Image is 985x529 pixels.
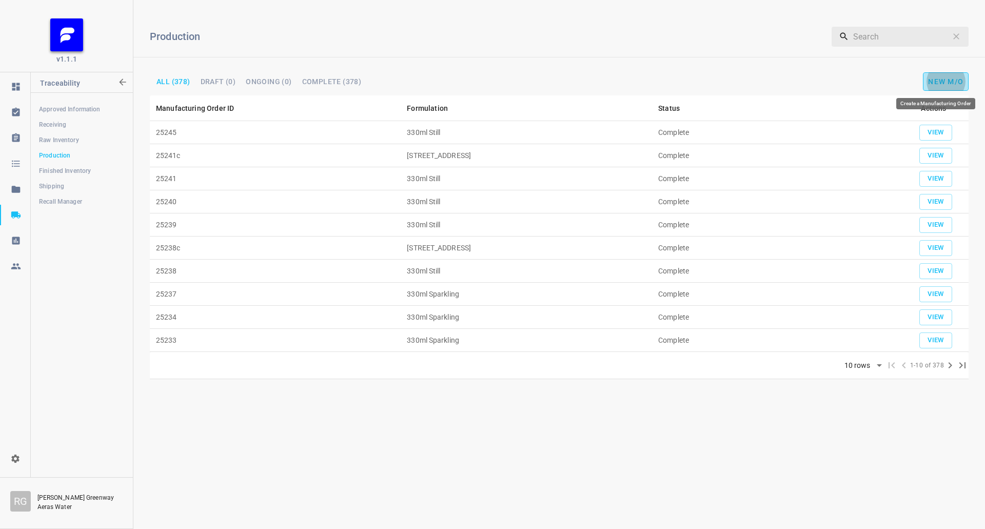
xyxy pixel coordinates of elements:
[242,75,295,88] button: Ongoing (0)
[150,28,685,45] h6: Production
[401,121,652,144] td: 330ml Still
[156,102,247,114] span: Manufacturing Order ID
[401,213,652,237] td: 330ml Still
[401,283,652,306] td: 330ml Sparkling
[652,121,899,144] td: Complete
[39,104,124,114] span: Approved Information
[658,102,680,114] div: Status
[150,283,401,306] td: 25237
[39,135,124,145] span: Raw Inventory
[39,120,124,130] span: Receiving
[919,309,952,325] button: add
[401,144,652,167] td: [STREET_ADDRESS]
[196,75,240,88] button: DRAFT (0)
[919,171,952,187] button: add
[652,144,899,167] td: Complete
[842,361,873,370] div: 10 rows
[302,78,362,85] span: Complete (378)
[924,173,947,185] span: View
[919,217,952,233] button: add
[156,78,190,85] span: All (378)
[37,502,120,512] p: Aeras Water
[31,191,132,212] a: Recall Manager
[401,167,652,190] td: 330ml Still
[923,72,969,91] button: add
[652,329,899,352] td: Complete
[150,167,401,190] td: 25241
[924,150,947,162] span: View
[919,148,952,164] button: add
[401,329,652,352] td: 330ml Sparkling
[652,213,899,237] td: Complete
[37,493,123,502] p: [PERSON_NAME] Greenway
[919,125,952,141] button: add
[298,75,366,88] button: Complete (378)
[956,359,969,371] span: Last Page
[401,237,652,260] td: [STREET_ADDRESS]
[150,306,401,329] td: 25234
[201,78,236,85] span: DRAFT (0)
[924,219,947,231] span: View
[156,102,234,114] div: Manufacturing Order ID
[924,242,947,254] span: View
[924,127,947,139] span: View
[910,361,944,371] span: 1-10 of 378
[10,491,31,512] div: R G
[919,286,952,302] button: add
[39,166,124,176] span: Finished Inventory
[924,265,947,277] span: View
[401,190,652,213] td: 330ml Still
[31,114,132,135] a: Receiving
[885,359,898,371] span: First Page
[401,306,652,329] td: 330ml Sparkling
[839,31,849,42] svg: Search
[150,144,401,167] td: 25241c
[652,283,899,306] td: Complete
[652,306,899,329] td: Complete
[31,130,132,150] a: Raw Inventory
[853,26,947,47] input: Search
[838,358,885,374] div: 10 rows
[246,78,291,85] span: Ongoing (0)
[919,263,952,279] button: add
[652,237,899,260] td: Complete
[919,332,952,348] button: add
[152,75,194,88] button: All (378)
[924,311,947,323] span: View
[150,190,401,213] td: 25240
[919,240,952,256] button: add
[924,288,947,300] span: View
[150,237,401,260] td: 25238c
[924,335,947,346] span: View
[919,194,952,210] button: add
[56,54,77,64] span: v1.1.1
[150,260,401,283] td: 25238
[39,181,124,191] span: Shipping
[39,150,124,161] span: Production
[407,102,461,114] span: Formulation
[944,359,956,371] span: Next Page
[150,329,401,352] td: 25233
[898,359,910,371] span: Previous Page
[40,72,116,97] p: Traceability
[401,260,652,283] td: 330ml Still
[31,145,132,166] a: Production
[50,18,83,51] img: FB_Logo_Reversed_RGB_Icon.895fbf61.png
[150,213,401,237] td: 25239
[31,176,132,197] a: Shipping
[652,167,899,190] td: Complete
[658,102,693,114] span: Status
[407,102,448,114] div: Formulation
[924,196,947,208] span: View
[31,99,132,120] a: Approved Information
